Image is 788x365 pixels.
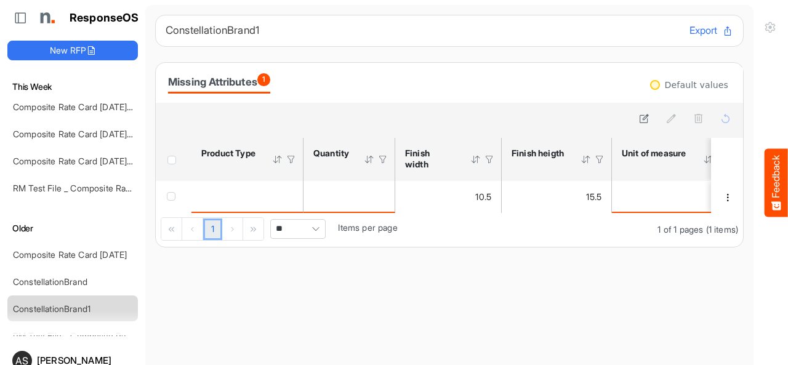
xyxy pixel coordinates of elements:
div: Go to next page [222,218,243,240]
td: 15.5 is template cell Column Header httpsnorthellcomontologiesmapping-rulesmeasurementhasfinishsi... [502,181,612,213]
h6: This Week [7,80,138,94]
a: Page 1 of 1 Pages [203,219,222,241]
th: Header checkbox [156,138,191,181]
td: bd6bb7c0-8a3e-4874-b05e-2156d1da7a0a is template cell Column Header [711,181,746,213]
div: Go to last page [243,218,263,240]
td: 10.5 is template cell Column Header httpsnorthellcomontologiesmapping-rulesmeasurementhasfinishsi... [395,181,502,213]
a: ConstellationBrand [13,276,87,287]
td: checkbox [156,181,191,213]
td: is template cell Column Header httpsnorthellcomontologiesmapping-rulesmeasurementhasunitofmeasure [612,181,734,213]
div: Filter Icon [484,154,495,165]
td: is template cell Column Header httpsnorthellcomontologiesmapping-rulesorderhasquantity [304,181,395,213]
div: Unit of measure [622,148,687,159]
button: New RFP [7,41,138,60]
span: Pagerdropdown [270,219,326,239]
div: Go to previous page [182,218,203,240]
span: 1 [257,73,270,86]
div: Finish width [405,148,454,170]
span: 10.5 [475,191,491,202]
a: Composite Rate Card [DATE]_smaller [13,102,159,112]
button: Export [689,23,733,39]
div: [PERSON_NAME] [37,356,133,365]
div: Product Type [201,148,256,159]
span: Items per page [338,222,397,233]
h6: Older [7,222,138,235]
a: Composite Rate Card [DATE]_smaller [13,156,159,166]
div: Default values [665,81,728,89]
a: RM Test File _ Composite Rate Card [DATE] [13,183,185,193]
div: Filter Icon [286,154,297,165]
button: Feedback [765,148,788,217]
h6: ConstellationBrand1 [166,25,680,36]
div: Filter Icon [594,154,605,165]
div: Pager Container [156,213,743,247]
div: Go to first page [161,218,182,240]
a: ConstellationBrand1 [13,303,90,314]
div: Finish heigth [512,148,565,159]
div: Quantity [313,148,348,159]
span: 1 of 1 pages [657,224,703,235]
div: Filter Icon [377,154,388,165]
td: is template cell Column Header product-type [191,181,304,213]
a: Composite Rate Card [DATE] [13,249,127,260]
span: (1 items) [706,224,738,235]
h1: ResponseOS [70,12,139,25]
button: dropdownbutton [721,191,734,204]
span: 15.5 [586,191,601,202]
a: Composite Rate Card [DATE]_smaller [13,129,159,139]
img: Northell [34,6,58,30]
div: Missing Attributes [168,73,270,90]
